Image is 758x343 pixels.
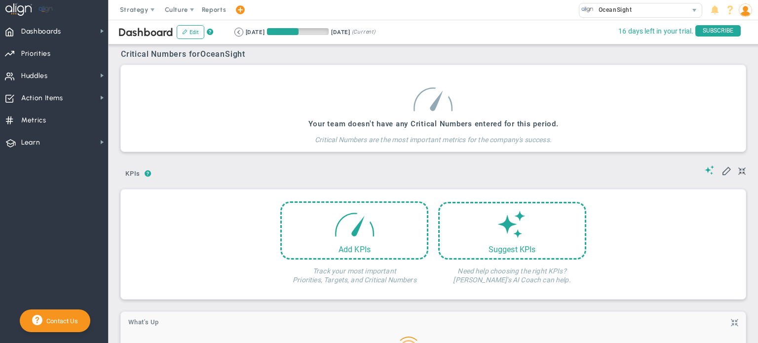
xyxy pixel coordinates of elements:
[267,28,329,35] div: Period Progress: 51% Day 46 of 89 with 43 remaining.
[200,49,245,59] span: OceanSight
[165,6,188,13] span: Culture
[120,6,149,13] span: Strategy
[246,28,265,37] div: [DATE]
[282,245,427,254] div: Add KPIs
[21,21,61,42] span: Dashboards
[234,28,243,37] button: Go to previous period
[581,3,594,16] img: 32760.Company.photo
[331,28,350,37] div: [DATE]
[21,110,46,131] span: Metrics
[121,166,145,183] button: KPIs
[21,66,48,86] span: Huddles
[618,25,693,38] span: 16 days left in your trial.
[42,317,78,325] span: Contact Us
[118,26,173,39] span: Dashboard
[308,119,559,128] h3: Your team doesn't have any Critical Numbers entered for this period.
[121,166,145,182] span: KPIs
[21,132,40,153] span: Learn
[695,25,741,37] span: SUBSCRIBE
[21,88,63,109] span: Action Items
[121,49,248,59] span: Critical Numbers for
[739,3,752,17] img: 204799.Person.photo
[687,3,702,17] span: select
[352,28,376,37] span: (Current)
[705,165,715,175] span: Suggestions (AI Feature)
[177,25,204,39] button: Edit
[438,260,586,284] h4: Need help choosing the right KPIs? [PERSON_NAME]'s AI Coach can help.
[308,128,559,144] h4: Critical Numbers are the most important metrics for the company's success.
[440,245,585,254] div: Suggest KPIs
[721,165,731,175] span: Edit My KPIs
[21,43,51,64] span: Priorities
[280,260,428,284] h4: Track your most important Priorities, Targets, and Critical Numbers
[594,3,632,16] span: OceanSight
